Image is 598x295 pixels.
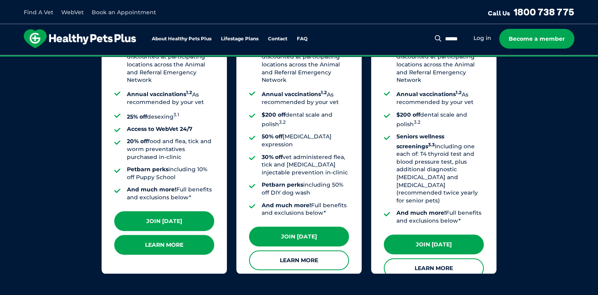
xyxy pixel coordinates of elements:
strong: Annual vaccinations [127,91,192,98]
strong: Access to WebVet 24/7 [127,125,192,132]
sup: 3.2 [414,119,421,125]
strong: 30% off [262,153,283,161]
span: Proactive, preventative wellness program designed to keep your pet healthier and happier for longer [151,55,447,62]
strong: 20% off [127,138,148,145]
li: Including one each of: T4 thyroid test and blood pressure test, plus additional diagnostic [MEDIC... [396,133,484,204]
strong: $200 off [262,111,285,118]
li: dental scale and polish [262,111,349,129]
li: Full benefits and exclusions below* [127,186,214,201]
li: As recommended by your vet [262,89,349,106]
a: Join [DATE] [249,227,349,246]
a: Become a member [499,29,574,49]
strong: And much more! [127,186,176,193]
strong: Annual vaccinations [396,91,462,98]
a: Lifestage Plans [221,36,258,42]
strong: 25% off [127,113,147,120]
a: Find A Vet [24,9,53,16]
sup: 3.1 [174,112,179,117]
li: Full benefits and exclusions below* [262,202,349,217]
a: About Healthy Pets Plus [152,36,211,42]
a: Book an Appointment [92,9,156,16]
strong: Annual vaccinations [262,91,327,98]
li: Included or discounted at participating locations across the Animal and Referral Emergency Network [127,36,214,84]
li: vet administered flea, tick and [MEDICAL_DATA] injectable prevention in-clinic [262,153,349,177]
strong: Petbarn perks [127,166,168,173]
li: Included or discounted at participating locations across the Animal and Referral Emergency Network [396,36,484,84]
sup: 3.2 [279,119,286,125]
strong: And much more! [262,202,311,209]
a: Log in [473,34,491,42]
li: including 10% off Puppy School [127,166,214,181]
sup: 1.2 [456,90,462,95]
li: food and flea, tick and worm preventatives purchased in-clinic [127,138,214,161]
img: hpp-logo [24,29,136,48]
li: As recommended by your vet [127,89,214,106]
sup: 1.2 [186,90,192,95]
button: Search [433,34,443,42]
strong: 50% off [262,133,283,140]
strong: And much more! [396,209,446,216]
li: Included or discounted at participating locations across the Animal and Referral Emergency Network [262,36,349,84]
a: Join [DATE] [384,234,484,254]
a: Learn More [384,258,484,278]
li: desexing [127,111,214,121]
sup: 1.2 [321,90,327,95]
li: Full benefits and exclusions below* [396,209,484,225]
a: FAQ [297,36,307,42]
strong: Seniors wellness screenings [396,133,444,149]
li: [MEDICAL_DATA] expression [262,133,349,148]
a: Contact [268,36,287,42]
strong: $200 off [396,111,420,118]
span: Call Us [488,9,510,17]
strong: Petbarn perks [262,181,303,188]
a: WebVet [61,9,84,16]
sup: 3.3 [428,142,435,147]
a: Learn More [249,250,349,270]
a: Learn More [114,235,214,255]
li: As recommended by your vet [396,89,484,106]
a: Call Us1800 738 775 [488,6,574,18]
li: including 50% off DIY dog wash [262,181,349,197]
a: Join [DATE] [114,211,214,231]
li: dental scale and polish [396,111,484,129]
